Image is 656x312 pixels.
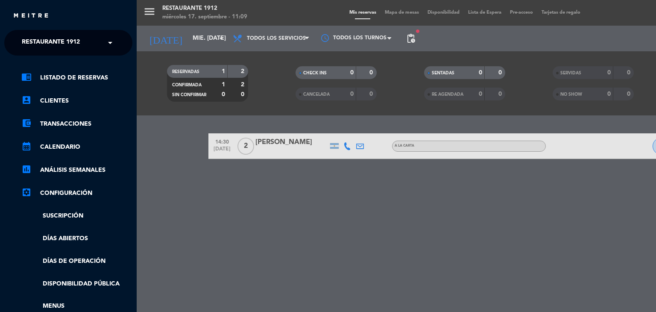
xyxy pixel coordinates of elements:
[21,279,132,289] a: Disponibilidad pública
[21,72,32,82] i: chrome_reader_mode
[21,164,32,174] i: assessment
[21,234,132,244] a: Días abiertos
[21,96,132,106] a: account_boxClientes
[13,13,49,19] img: MEITRE
[22,34,80,52] span: Restaurante 1912
[21,211,132,221] a: Suscripción
[21,73,132,83] a: chrome_reader_modeListado de Reservas
[21,188,132,198] a: Configuración
[21,95,32,105] i: account_box
[21,142,132,152] a: calendar_monthCalendario
[21,119,132,129] a: account_balance_walletTransacciones
[21,187,32,197] i: settings_applications
[21,165,132,175] a: assessmentANÁLISIS SEMANALES
[21,256,132,266] a: Días de Operación
[21,118,32,128] i: account_balance_wallet
[21,141,32,151] i: calendar_month
[21,301,132,311] a: Menus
